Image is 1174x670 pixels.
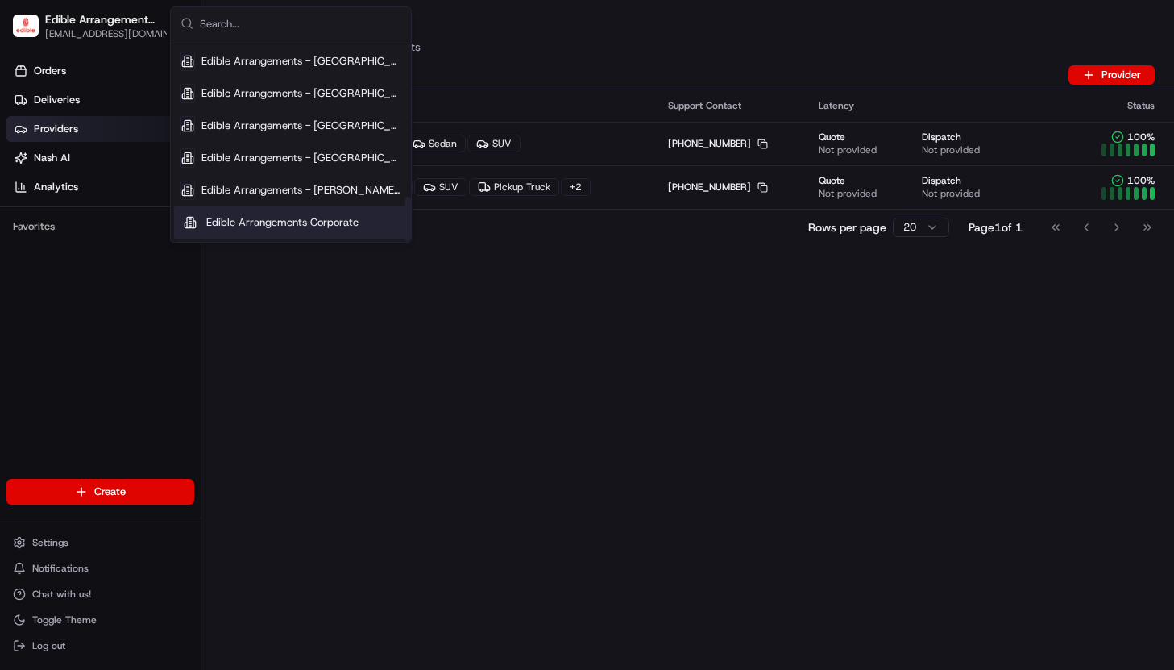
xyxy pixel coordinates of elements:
span: Orders [34,64,66,78]
p: Welcome 👋 [16,65,293,90]
div: + 2 [561,178,591,196]
span: 100 % [1127,131,1155,144]
div: 📗 [16,235,29,248]
div: [PHONE_NUMBER] [668,181,768,194]
p: Manage your providers and their fleets [221,39,1155,55]
div: We're available if you need us! [55,170,204,183]
span: Not provided [819,144,877,156]
div: 💻 [136,235,149,248]
span: Analytics [34,180,78,194]
span: Dispatch [922,131,961,144]
div: Pickup Truck [469,178,559,196]
div: SUV [467,135,521,152]
span: Create [94,485,126,499]
img: Nash [16,16,48,48]
button: Notifications [6,557,194,580]
span: Dispatch [922,174,961,187]
button: Log out [6,635,194,657]
span: 100 % [1127,174,1155,187]
span: Quote [819,174,845,187]
span: Pylon [160,273,195,285]
span: Settings [32,536,68,549]
span: Edible Arrangements - [PERSON_NAME][GEOGRAPHIC_DATA], [GEOGRAPHIC_DATA] [201,183,401,198]
a: Orders [6,58,201,84]
input: Clear [42,104,266,121]
div: [PHONE_NUMBER] [668,137,768,150]
span: Toggle Theme [32,614,97,626]
div: Start new chat [55,154,264,170]
div: SUV [414,178,467,196]
span: Not provided [922,187,980,200]
div: Favorites [6,214,194,239]
span: Not provided [922,144,980,156]
button: Edible Arrangements - Amarillo, TXEdible Arrangements - [GEOGRAPHIC_DATA], [GEOGRAPHIC_DATA][EMAI... [6,6,167,45]
button: [EMAIL_ADDRESS][DOMAIN_NAME] [45,27,176,40]
span: Quote [819,131,845,144]
button: Start new chat [274,159,293,178]
span: Edible Arrangements - [GEOGRAPHIC_DATA], [GEOGRAPHIC_DATA] [201,119,401,133]
button: Toggle Theme [6,609,194,631]
span: Chat with us! [32,588,91,601]
div: Suggestions [171,40,411,243]
div: Support Contact [668,99,793,112]
h1: Providers [221,13,1155,39]
span: Deliveries [34,93,80,107]
div: Status [1081,99,1161,112]
a: Deliveries [6,87,201,113]
div: Latency [819,99,1055,112]
a: Powered byPylon [114,273,195,285]
button: Edible Arrangements - [GEOGRAPHIC_DATA], [GEOGRAPHIC_DATA] [45,11,159,27]
div: Sedan [404,135,466,152]
span: API Documentation [152,234,259,250]
span: Nash AI [34,151,70,165]
img: 1736555255976-a54dd68f-1ca7-489b-9aae-adbdc363a1c4 [16,154,45,183]
div: Vehicles [351,99,643,112]
button: Chat with us! [6,583,194,605]
span: Knowledge Base [32,234,123,250]
a: 💻API Documentation [130,227,265,256]
input: Search... [200,7,401,40]
p: Rows per page [808,219,886,235]
img: Edible Arrangements - Amarillo, TX [13,15,39,38]
button: Create [6,479,194,505]
a: Nash AI [6,145,201,171]
button: Settings [6,531,194,554]
a: Providers [6,116,201,142]
a: Analytics [6,174,201,200]
span: Edible Arrangements - [GEOGRAPHIC_DATA], [GEOGRAPHIC_DATA] [201,54,401,69]
div: Page 1 of 1 [969,219,1023,235]
span: Notifications [32,562,89,575]
a: 📗Knowledge Base [10,227,130,256]
span: Log out [32,639,65,652]
span: Edible Arrangements - [GEOGRAPHIC_DATA], [GEOGRAPHIC_DATA] [201,86,401,101]
button: Provider [1068,65,1155,85]
span: Edible Arrangements Corporate [206,215,359,230]
span: Providers [34,122,78,136]
span: Edible Arrangements - [GEOGRAPHIC_DATA], [GEOGRAPHIC_DATA] [201,151,401,165]
span: Not provided [819,187,877,200]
